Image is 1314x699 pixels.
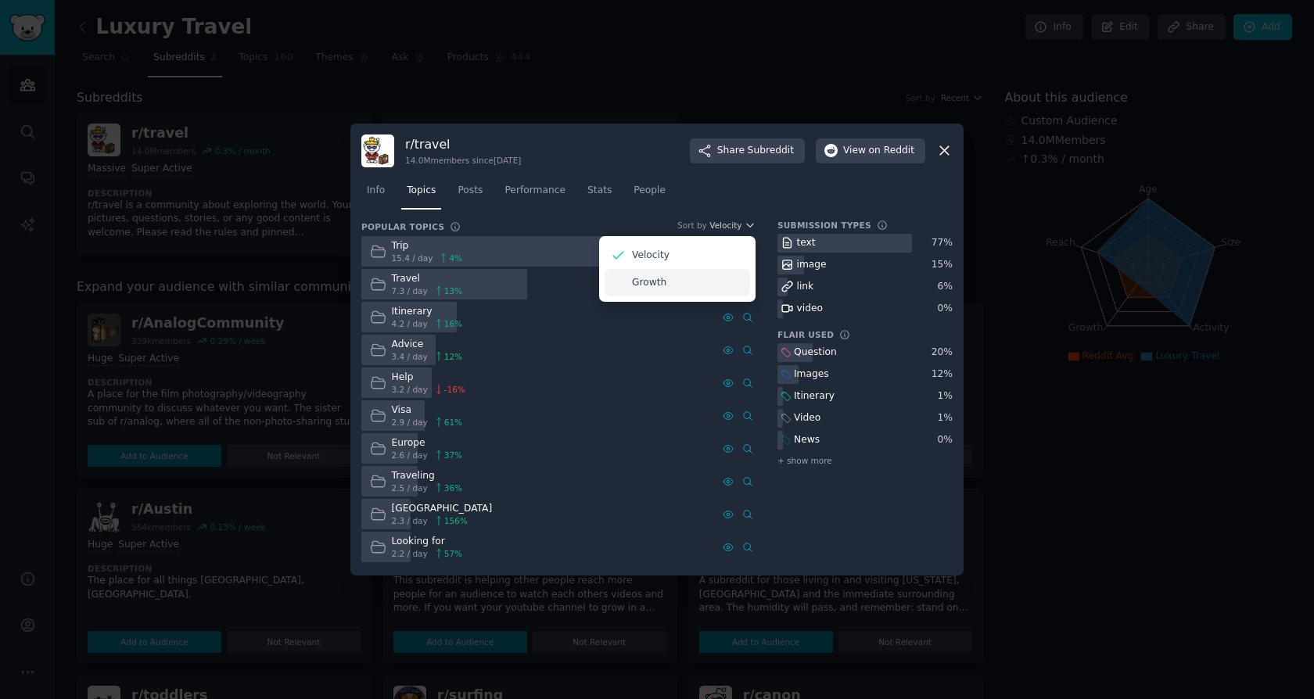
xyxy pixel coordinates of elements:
[748,144,794,158] span: Subreddit
[392,318,428,329] span: 4.2 / day
[444,450,462,461] span: 37 %
[392,482,428,493] span: 2.5 / day
[444,548,462,559] span: 57 %
[452,178,488,210] a: Posts
[444,515,468,526] span: 156 %
[392,371,465,385] div: Help
[709,220,756,231] button: Velocity
[392,403,463,418] div: Visa
[632,276,666,290] p: Growth
[361,134,394,167] img: travel
[361,178,390,210] a: Info
[401,178,441,210] a: Topics
[797,258,827,272] div: image
[392,535,463,549] div: Looking for
[932,367,953,382] div: 12 %
[444,482,462,493] span: 36 %
[392,338,463,352] div: Advice
[932,258,953,272] div: 15 %
[777,329,834,340] h3: Flair Used
[932,346,953,360] div: 20 %
[504,184,565,198] span: Performance
[797,302,823,316] div: video
[794,411,820,425] div: Video
[392,548,428,559] span: 2.2 / day
[392,417,428,428] span: 2.9 / day
[869,144,914,158] span: on Reddit
[444,351,462,362] span: 12 %
[444,384,465,395] span: -16 %
[938,302,953,316] div: 0 %
[709,220,741,231] span: Velocity
[794,346,837,360] div: Question
[392,436,463,450] div: Europe
[690,138,805,163] button: ShareSubreddit
[632,249,670,263] p: Velocity
[938,411,953,425] div: 1 %
[797,280,814,294] div: link
[392,384,428,395] span: 3.2 / day
[587,184,612,198] span: Stats
[677,220,707,231] div: Sort by
[797,236,816,250] div: text
[777,220,871,231] h3: Submission Types
[843,144,914,158] span: View
[938,389,953,403] div: 1 %
[405,155,521,166] div: 14.0M members since [DATE]
[392,285,428,296] span: 7.3 / day
[449,253,462,263] span: 4 %
[499,178,571,210] a: Performance
[405,136,521,152] h3: r/ travel
[392,272,463,286] div: Travel
[392,239,463,253] div: Trip
[582,178,617,210] a: Stats
[634,184,666,198] span: People
[794,389,835,403] div: Itinerary
[392,351,428,362] span: 3.4 / day
[392,450,428,461] span: 2.6 / day
[717,144,794,158] span: Share
[458,184,483,198] span: Posts
[938,280,953,294] div: 6 %
[794,433,820,447] div: News
[392,469,463,483] div: Traveling
[777,455,832,466] span: + show more
[392,305,463,319] div: Itinerary
[444,285,462,296] span: 13 %
[361,221,444,232] h3: Popular Topics
[932,236,953,250] div: 77 %
[938,433,953,447] div: 0 %
[794,367,829,382] div: Images
[816,138,925,163] button: Viewon Reddit
[392,515,428,526] span: 2.3 / day
[628,178,671,210] a: People
[392,502,493,516] div: [GEOGRAPHIC_DATA]
[444,417,462,428] span: 61 %
[392,253,433,263] span: 15.4 / day
[444,318,462,329] span: 16 %
[367,184,385,198] span: Info
[407,184,436,198] span: Topics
